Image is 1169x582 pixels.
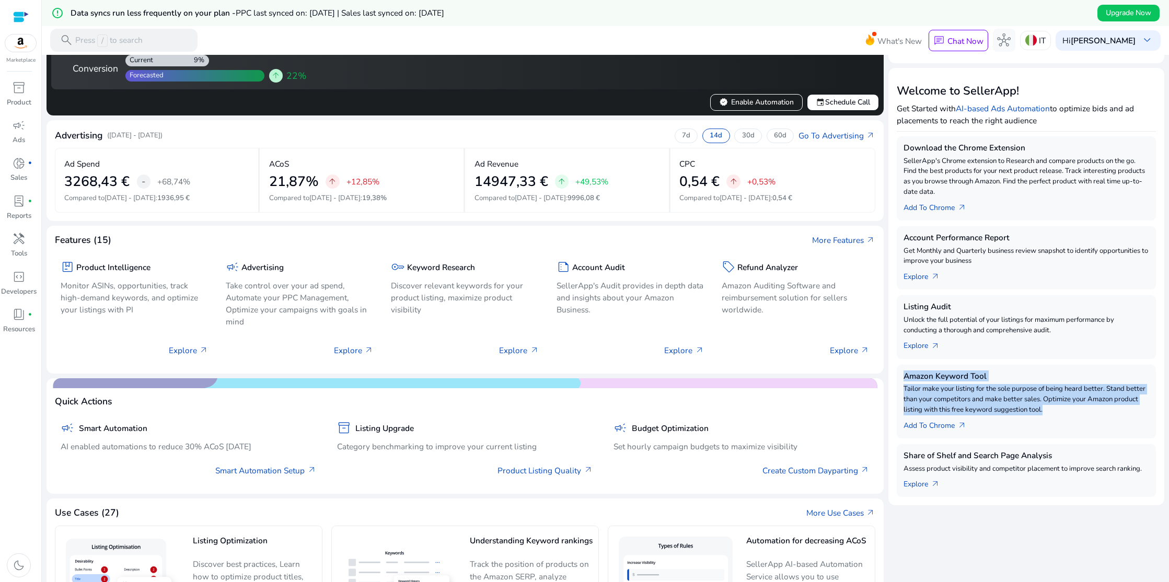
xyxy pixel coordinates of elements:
h5: Automation for decreasing ACoS [746,536,869,554]
button: Upgrade Now [1097,5,1160,21]
h5: Listing Upgrade [355,424,414,433]
span: fiber_manual_record [28,161,32,166]
span: arrow_outward [307,465,317,475]
h5: Budget Optimization [632,424,709,433]
h5: Share of Shelf and Search Page Analysis [904,451,1149,460]
p: +68,74% [157,176,190,188]
span: chat [933,35,945,46]
h4: Quick Actions [55,396,112,407]
p: Get Monthly and Quarterly business review snapshot to identify opportunities to improve your busi... [904,246,1149,267]
a: Go To Advertisingarrow_outward [798,130,875,142]
p: Explore [334,344,374,356]
p: Tailor make your listing for the sole purpose of being heard better. Stand better than your compe... [904,384,1149,415]
p: Amazon Auditing Software and reimbursement solution for sellers worldwide. [722,280,870,316]
mat-icon: error_outline [51,7,64,19]
p: Take control over your ad spend, Automate your PPC Management, Optimize your campaigns with goals... [226,280,374,328]
div: Dominio [55,62,80,68]
span: PPC last synced on: [DATE] | Sales last synced on: [DATE] [236,7,444,18]
span: arrow_upward [557,177,566,187]
p: Press to search [75,34,143,47]
span: arrow_outward [931,272,940,282]
h5: Keyword Research [407,263,475,272]
p: Discover relevant keywords for your product listing, maximize product visibility [391,280,539,316]
p: Ads [13,135,25,146]
button: eventSchedule Call [807,94,879,111]
p: SellerApp's Audit provides in depth data and insights about your Amazon Business. [557,280,704,316]
span: campaign [226,260,239,274]
a: More Use Casesarrow_outward [806,507,875,519]
a: More Featuresarrow_outward [812,234,875,246]
span: fiber_manual_record [28,199,32,204]
span: 9996,08 € [568,193,600,203]
button: chatChat Now [929,30,988,51]
span: arrow_upward [271,71,281,80]
a: Smart Automation Setup [215,464,316,476]
h5: Account Audit [572,263,625,272]
a: Explorearrow_outward [904,336,949,352]
p: Compared to : [474,193,659,204]
p: Get Started with to optimize bids and ad placements to reach the right audience [897,102,1156,126]
span: arrow_outward [866,131,875,141]
span: [DATE] - [DATE] [720,193,771,203]
div: Forecasted [125,71,164,80]
p: AI enabled automations to reduce 30% ACoS [DATE] [61,440,317,452]
span: campaign [12,119,26,132]
p: Explore [664,344,704,356]
a: Add To Chrome [904,415,976,432]
h5: Download the Chrome Extension [904,143,1149,153]
span: handyman [12,232,26,246]
p: ([DATE] - [DATE]) [107,131,163,141]
p: Compared to : [64,193,249,204]
span: 0,54 € [772,193,792,203]
h5: Understanding Keyword rankings [470,536,593,554]
p: Product [7,98,31,108]
span: What's New [877,32,922,50]
span: arrow_outward [957,203,967,213]
p: Set hourly campaign budgets to maximize visibility [614,440,870,452]
img: amazon.svg [5,34,37,52]
p: Chat Now [947,36,983,46]
p: Explore [499,344,539,356]
span: arrow_outward [695,346,704,355]
p: +49,53% [575,176,608,188]
p: Marketplace [6,56,36,64]
p: Category benchmarking to improve your current listing [337,440,593,452]
h2: 21,87% [269,173,319,190]
img: it.svg [1025,34,1037,46]
div: 9% [194,56,209,65]
span: package [61,260,74,274]
span: key [391,260,404,274]
h2: 3268,43 € [64,173,130,190]
h5: Data syncs run less frequently on your plan - [71,8,444,18]
h5: Account Performance Report [904,233,1149,242]
span: arrow_outward [866,236,875,245]
img: logo_orange.svg [17,17,25,25]
span: Enable Automation [719,97,793,108]
span: inventory_2 [12,81,26,95]
p: +12,85% [346,176,379,188]
span: summarize [557,260,570,274]
span: arrow_outward [931,480,940,489]
span: event [816,98,825,107]
button: hub [993,29,1016,52]
h5: Product Intelligence [76,263,151,272]
p: Reports [7,211,31,222]
span: [DATE] - [DATE] [309,193,361,203]
a: Create Custom Dayparting [762,464,870,476]
h5: Smart Automation [79,424,147,433]
img: website_grey.svg [17,27,25,36]
span: code_blocks [12,270,26,284]
h5: Amazon Keyword Tool [904,371,1149,381]
p: Compared to : [679,193,865,204]
span: - [142,174,145,188]
span: arrow_outward [866,508,875,518]
div: Keyword (traffico) [117,62,173,68]
span: lab_profile [12,194,26,208]
span: dark_mode [12,558,26,572]
span: [DATE] - [DATE] [105,193,156,203]
h4: Use Cases (27) [55,507,119,518]
span: sell [722,260,735,274]
button: verifiedEnable Automation [710,94,802,111]
span: 1936,95 € [157,193,190,203]
p: Compared to : [269,193,454,204]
